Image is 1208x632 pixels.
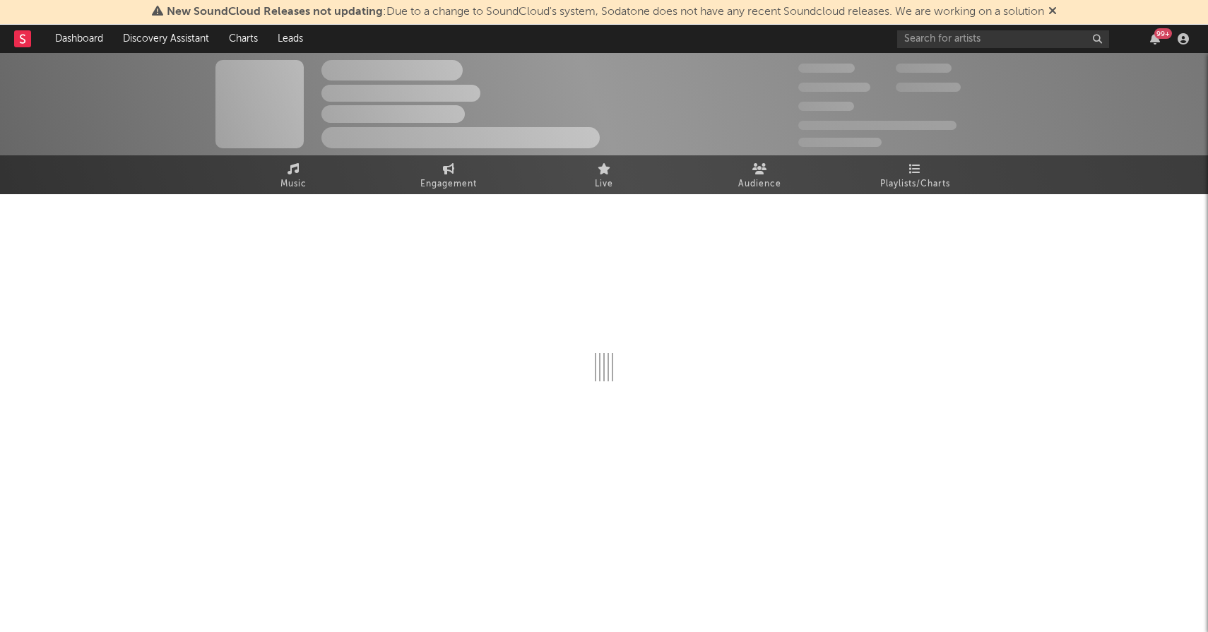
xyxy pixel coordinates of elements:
span: Engagement [420,176,477,193]
span: 50,000,000 [798,83,870,92]
div: 99 + [1154,28,1172,39]
span: Music [280,176,307,193]
span: New SoundCloud Releases not updating [167,6,383,18]
span: Live [595,176,613,193]
a: Charts [219,25,268,53]
a: Playlists/Charts [837,155,993,194]
span: : Due to a change to SoundCloud's system, Sodatone does not have any recent Soundcloud releases. ... [167,6,1044,18]
span: 50,000,000 Monthly Listeners [798,121,957,130]
a: Discovery Assistant [113,25,219,53]
span: Dismiss [1048,6,1057,18]
span: 100,000 [798,102,854,111]
a: Dashboard [45,25,113,53]
a: Leads [268,25,313,53]
span: 300,000 [798,64,855,73]
span: 100,000 [896,64,952,73]
span: 1,000,000 [896,83,961,92]
a: Music [215,155,371,194]
span: Playlists/Charts [880,176,950,193]
a: Engagement [371,155,526,194]
span: Jump Score: 85.0 [798,138,882,147]
input: Search for artists [897,30,1109,48]
span: Audience [738,176,781,193]
a: Audience [682,155,837,194]
a: Live [526,155,682,194]
button: 99+ [1150,33,1160,44]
